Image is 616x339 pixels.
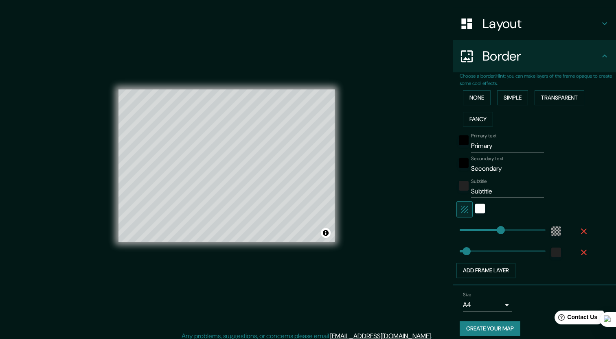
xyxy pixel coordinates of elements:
button: color-55555544 [551,226,561,236]
div: A4 [463,298,512,311]
button: black [459,135,469,145]
h4: Border [482,48,600,64]
button: color-222222 [551,248,561,257]
div: Border [453,40,616,72]
label: Secondary text [471,155,504,162]
label: Primary text [471,133,496,139]
h4: Layout [482,15,600,32]
label: Size [463,291,471,298]
div: Layout [453,7,616,40]
p: Choose a border. : you can make layers of the frame opaque to create some cool effects. [460,72,616,87]
button: Fancy [463,112,493,127]
button: Simple [497,90,528,105]
button: white [475,204,485,213]
button: Toggle attribution [321,228,331,238]
b: Hint [495,73,505,79]
button: black [459,158,469,168]
button: color-222222 [459,181,469,191]
button: Transparent [535,90,584,105]
button: None [463,90,491,105]
label: Subtitle [471,178,487,185]
button: Create your map [460,321,520,336]
iframe: Help widget launcher [544,307,607,330]
button: Add frame layer [456,263,515,278]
